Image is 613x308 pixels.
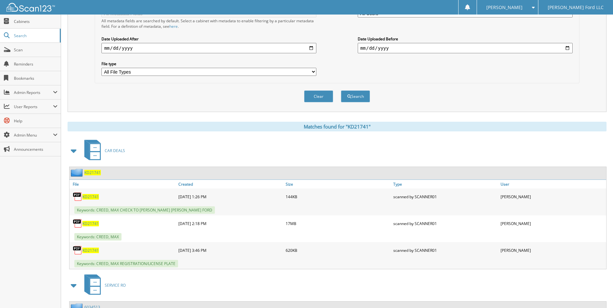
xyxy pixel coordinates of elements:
[14,19,58,24] span: Cabinets
[177,217,284,230] div: [DATE] 2:18 PM
[74,206,215,214] span: Keywords: CREED, MAX CHECK TO [PERSON_NAME] [PERSON_NAME] FORD
[14,76,58,81] span: Bookmarks
[499,180,606,189] a: User
[284,190,391,203] div: 144KB
[74,260,178,267] span: Keywords: CREED, MAX REGISTRATION/LICENSE PLATE
[392,217,499,230] div: scanned by SCANNER01
[392,244,499,257] div: scanned by SCANNER01
[392,190,499,203] div: scanned by SCANNER01
[177,190,284,203] div: [DATE] 1:26 PM
[14,104,53,109] span: User Reports
[14,132,53,138] span: Admin Menu
[499,217,606,230] div: [PERSON_NAME]
[101,61,316,67] label: File type
[80,138,125,163] a: CAR DEALS
[71,169,84,177] img: folder2.png
[73,192,82,201] img: PDF.png
[548,5,604,9] span: [PERSON_NAME] Ford LLC
[74,233,122,241] span: Keywords: CREED, MAX
[284,180,391,189] a: Size
[73,219,82,228] img: PDF.png
[101,43,316,53] input: start
[6,3,55,12] img: scan123-logo-white.svg
[14,33,57,38] span: Search
[284,244,391,257] div: 620KB
[84,170,101,175] a: KD21741
[80,272,126,298] a: SERVICE RO
[14,90,53,95] span: Admin Reports
[105,148,125,153] span: CAR DEALS
[358,36,573,42] label: Date Uploaded Before
[581,277,613,308] iframe: Chat Widget
[341,90,370,102] button: Search
[392,180,499,189] a: Type
[101,18,316,29] div: All metadata fields are searched by default. Select a cabinet with metadata to enable filtering b...
[499,244,606,257] div: [PERSON_NAME]
[284,217,391,230] div: 17MB
[14,61,58,67] span: Reminders
[14,47,58,53] span: Scan
[14,147,58,152] span: Announcements
[14,118,58,124] span: Help
[304,90,333,102] button: Clear
[82,248,99,253] a: KD21741
[358,43,573,53] input: end
[69,180,177,189] a: File
[499,190,606,203] div: [PERSON_NAME]
[68,122,607,131] div: Matches found for "KD21741"
[169,24,178,29] a: here
[105,282,126,288] span: SERVICE RO
[73,245,82,255] img: PDF.png
[82,221,99,226] a: KD21741
[177,180,284,189] a: Created
[101,36,316,42] label: Date Uploaded After
[82,194,99,200] a: KD21741
[177,244,284,257] div: [DATE] 3:46 PM
[486,5,523,9] span: [PERSON_NAME]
